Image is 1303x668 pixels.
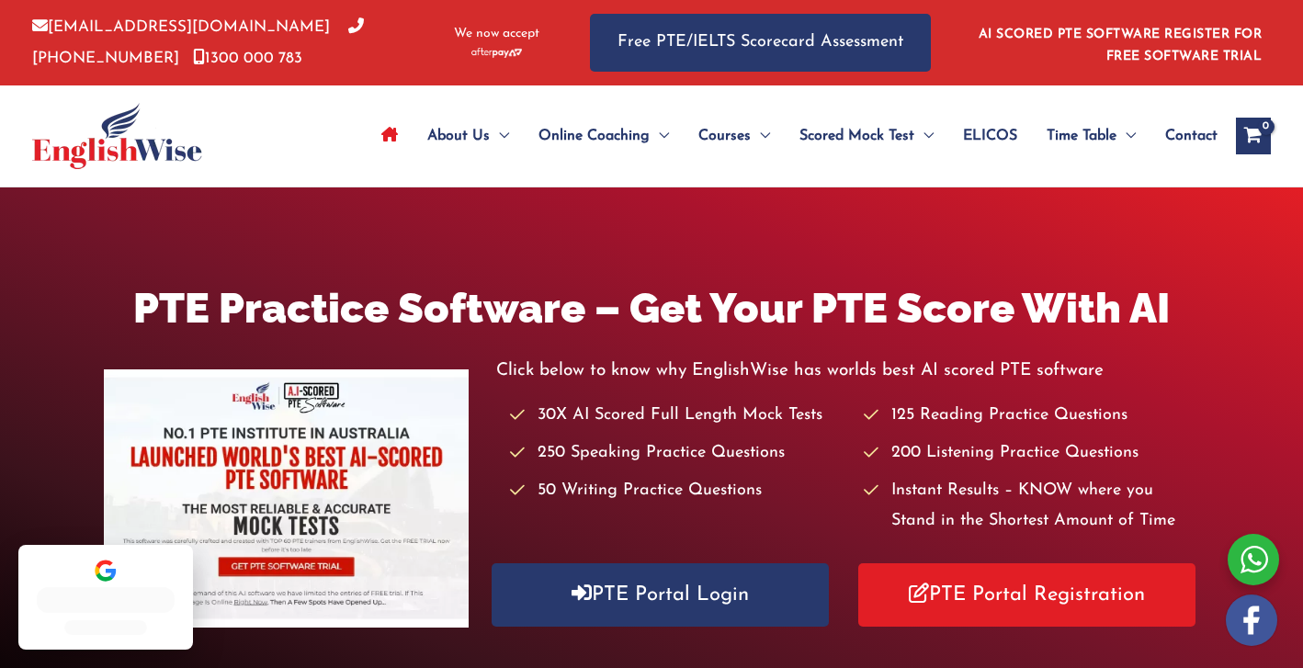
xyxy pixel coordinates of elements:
[471,48,522,58] img: Afterpay-Logo
[510,438,845,469] li: 250 Speaking Practice Questions
[1165,104,1218,168] span: Contact
[650,104,669,168] span: Menu Toggle
[1032,104,1150,168] a: Time TableMenu Toggle
[104,279,1198,337] h1: PTE Practice Software – Get Your PTE Score With AI
[698,104,751,168] span: Courses
[32,19,364,65] a: [PHONE_NUMBER]
[104,369,469,628] img: pte-institute-main
[490,104,509,168] span: Menu Toggle
[510,476,845,506] li: 50 Writing Practice Questions
[684,104,785,168] a: CoursesMenu Toggle
[948,104,1032,168] a: ELICOS
[968,13,1271,73] aside: Header Widget 1
[864,401,1199,431] li: 125 Reading Practice Questions
[454,25,539,43] span: We now accept
[963,104,1017,168] span: ELICOS
[1047,104,1116,168] span: Time Table
[538,104,650,168] span: Online Coaching
[510,401,845,431] li: 30X AI Scored Full Length Mock Tests
[864,476,1199,538] li: Instant Results – KNOW where you Stand in the Shortest Amount of Time
[1116,104,1136,168] span: Menu Toggle
[367,104,1218,168] nav: Site Navigation: Main Menu
[979,28,1263,63] a: AI SCORED PTE SOFTWARE REGISTER FOR FREE SOFTWARE TRIAL
[32,19,330,35] a: [EMAIL_ADDRESS][DOMAIN_NAME]
[32,103,202,169] img: cropped-ew-logo
[1236,118,1271,154] a: View Shopping Cart, empty
[193,51,302,66] a: 1300 000 783
[1226,594,1277,646] img: white-facebook.png
[413,104,524,168] a: About UsMenu Toggle
[858,563,1195,627] a: PTE Portal Registration
[751,104,770,168] span: Menu Toggle
[524,104,684,168] a: Online CoachingMenu Toggle
[492,563,829,627] a: PTE Portal Login
[590,14,931,72] a: Free PTE/IELTS Scorecard Assessment
[1150,104,1218,168] a: Contact
[799,104,914,168] span: Scored Mock Test
[914,104,934,168] span: Menu Toggle
[427,104,490,168] span: About Us
[496,356,1198,386] p: Click below to know why EnglishWise has worlds best AI scored PTE software
[864,438,1199,469] li: 200 Listening Practice Questions
[785,104,948,168] a: Scored Mock TestMenu Toggle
